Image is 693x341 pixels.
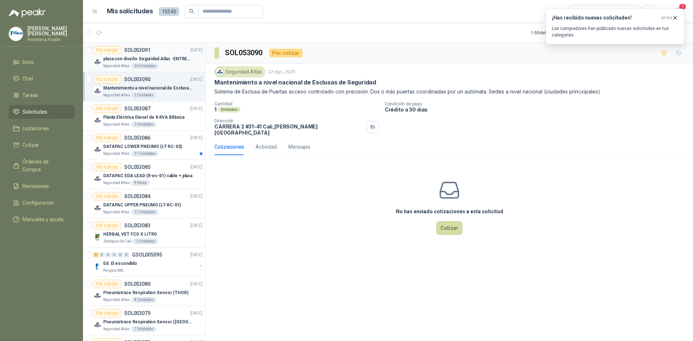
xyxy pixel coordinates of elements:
div: 7 Unidades [131,326,156,332]
img: Company Logo [216,68,224,76]
h3: ¡Has recibido nuevas solicitudes! [552,15,658,21]
h3: No has enviado cotizaciones a esta solicitud [396,207,503,215]
img: Company Logo [93,174,102,183]
span: Órdenes de Compra [22,158,67,174]
a: Por cotizarSOL053079[DATE] Company LogoPneumotrace Respiration Sensor ([GEOGRAPHIC_DATA])Segurida... [83,306,205,335]
p: Seguridad Atlas [103,63,130,69]
div: 0 [118,252,123,257]
div: 0 [99,252,105,257]
p: Seguridad Atlas [103,122,130,127]
p: Condición de pago [385,101,690,106]
span: Licitaciones [22,124,49,132]
p: SOL053083 [124,223,151,228]
div: Todas [573,8,588,16]
span: Inicio [22,58,34,66]
span: 15540 [159,7,179,16]
a: Por cotizarSOL053086[DATE] Company LogoDATAPAC LOWER PNEUMO (LT-RC-02)Seguridad Atlas11 Unidades [83,131,205,160]
div: 1 - 50 de 8355 [531,27,578,39]
p: Seguridad Atlas [103,326,130,332]
button: Cotizar [436,221,462,235]
a: Cotizar [9,138,74,152]
div: 11 Unidades [131,209,158,215]
span: 1 [679,3,687,10]
div: 9 Pares [131,180,150,186]
h1: Mis solicitudes [107,6,153,17]
div: 4 Unidades [131,297,156,303]
p: [DATE] [190,76,202,83]
p: [DATE] [190,252,202,258]
p: Ferreteria Fivalle [27,38,74,42]
span: Manuales y ayuda [22,215,64,223]
div: Unidades [218,107,240,113]
p: Seguridad Atlas [103,180,130,186]
img: Company Logo [9,27,23,41]
a: Por cotizarSOL053083[DATE] Company LogoHERBAL VET FCO X LITROZoologico De Cali1 Unidades [83,218,205,248]
p: SOL053091 [124,48,151,53]
button: ¡Has recibido nuevas solicitudes!ahora Los compradores han publicado nuevas solicitudes en tus ca... [546,9,684,44]
div: Por cotizar [93,280,121,288]
img: Logo peakr [9,9,45,17]
p: Zoologico De Cali [103,239,132,244]
p: [DATE] [190,222,202,229]
img: Company Logo [93,291,102,300]
a: Por cotizarSOL053084[DATE] Company LogoDATAPAC UPPER PNEUMO (LT-RC-01)Seguridad Atlas11 Unidades [83,189,205,218]
a: Por cotizarSOL053080[DATE] Company LogoPneumotrace Respiration Sensor (THOR)Seguridad Atlas4 Unid... [83,277,205,306]
a: Licitaciones [9,122,74,135]
p: [DATE] [190,281,202,288]
a: Solicitudes [9,105,74,119]
a: Órdenes de Compra [9,155,74,176]
div: 0 [124,252,129,257]
div: 0 [112,252,117,257]
p: HERBAL VET FCO X LITRO [103,231,157,238]
div: Por cotizar [269,49,302,57]
a: 2 0 0 0 0 0 GSOL005095[DATE] Company LogoEd. El escondidoPerugia SAS [93,250,204,274]
p: GSOL005095 [132,252,162,257]
img: Company Logo [93,145,102,154]
p: Seguridad Atlas [103,209,130,215]
p: Seguridad Atlas [103,151,130,157]
img: Company Logo [93,320,102,329]
p: Planta Eléctrica Diesel de 8 KVA Bifásica [103,114,184,121]
div: 50 Unidades [131,63,158,69]
p: Seguridad Atlas [103,297,130,303]
p: Seguridad Atlas [103,92,130,98]
span: Remisiones [22,182,49,190]
a: Inicio [9,55,74,69]
div: 1 Unidades [131,122,156,127]
p: Dirección [214,118,364,123]
div: 11 Unidades [131,151,158,157]
p: SOL053084 [124,194,151,199]
div: Por cotizar [93,134,121,142]
a: Configuración [9,196,74,210]
div: Por cotizar [93,75,121,84]
span: Tareas [22,91,38,99]
p: [DATE] [190,47,202,54]
a: Por cotizarSOL053090[DATE] Company LogoMantenimiento a nivel nacional de Esclusas de SeguridadSeg... [83,72,205,101]
img: Company Logo [93,262,102,271]
p: DATAPAC UPPER PNEUMO (LT-RC-01) [103,202,181,209]
p: [DATE] [190,105,202,112]
p: [DATE] [190,193,202,200]
div: Por cotizar [93,309,121,318]
div: Mensajes [288,143,310,151]
div: Por cotizar [93,163,121,171]
img: Company Logo [93,87,102,95]
span: Configuración [22,199,54,207]
img: Company Logo [93,57,102,66]
h3: SOL053090 [225,47,263,58]
span: search [189,9,194,14]
img: Company Logo [93,233,102,241]
p: SOL053090 [124,77,151,82]
p: Sistema de Esclusa de Puertas acceso controlado con precisión. Dos o más puertas coordinadas por ... [214,88,684,96]
p: Pneumotrace Respiration Sensor ([GEOGRAPHIC_DATA]) [103,319,193,325]
p: SOL053086 [124,135,151,140]
div: Por cotizar [93,46,121,54]
p: [DATE] [190,310,202,317]
a: Remisiones [9,179,74,193]
p: 1 [214,106,217,113]
a: Por cotizarSOL053085[DATE] Company LogoDATAPAC EDA LEAD (lt-ec-01) cable + placaSeguridad Atlas9 ... [83,160,205,189]
p: placa con diseño Seguridad Atlas -ENTREGA en [GEOGRAPHIC_DATA] [103,56,193,62]
p: SOL053085 [124,165,151,170]
a: Tareas [9,88,74,102]
a: Por cotizarSOL053087[DATE] Company LogoPlanta Eléctrica Diesel de 8 KVA BifásicaSeguridad Atlas1 ... [83,101,205,131]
